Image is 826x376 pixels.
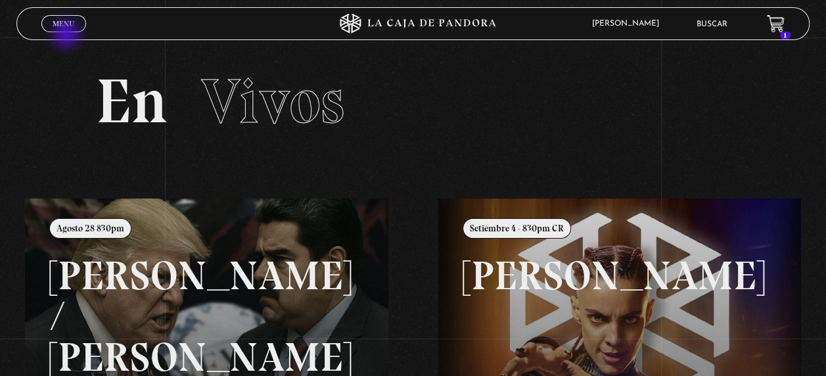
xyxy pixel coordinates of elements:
[585,20,672,28] span: [PERSON_NAME]
[96,70,730,133] h2: En
[49,31,80,40] span: Cerrar
[201,64,344,139] span: Vivos
[697,20,727,28] a: Buscar
[780,32,791,39] span: 1
[767,15,785,33] a: 1
[53,20,74,28] span: Menu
